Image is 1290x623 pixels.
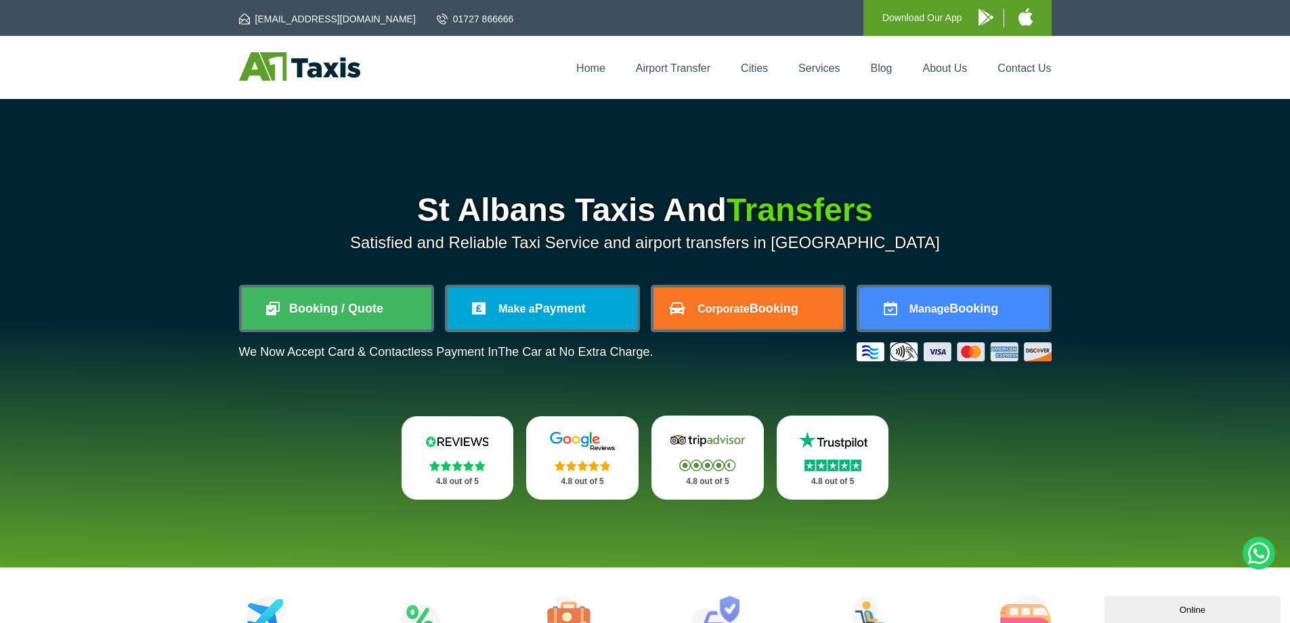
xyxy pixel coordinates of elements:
img: Credit And Debit Cards [857,342,1052,361]
p: 4.8 out of 5 [541,473,624,490]
img: Stars [555,460,611,471]
a: 01727 866666 [437,12,514,26]
iframe: chat widget [1104,593,1283,623]
p: 4.8 out of 5 [416,473,499,490]
img: Google [542,431,623,451]
p: 4.8 out of 5 [792,473,874,490]
a: Services [798,62,840,74]
span: Manage [909,303,950,315]
a: Google Stars 4.8 out of 5 [526,416,639,500]
span: The Car at No Extra Charge. [498,345,653,359]
a: Cities [741,62,768,74]
a: ManageBooking [859,287,1049,329]
p: 4.8 out of 5 [666,473,749,490]
span: Make a [498,303,534,315]
img: Stars [804,460,861,471]
a: About Us [923,62,968,74]
a: CorporateBooking [653,287,843,329]
img: Stars [679,460,735,471]
p: Satisfied and Reliable Taxi Service and airport transfers in [GEOGRAPHIC_DATA] [239,233,1052,252]
img: Reviews.io [416,431,498,451]
span: Corporate [697,303,749,315]
a: Trustpilot Stars 4.8 out of 5 [777,416,889,500]
p: Download Our App [882,9,962,26]
span: Transfers [727,192,873,228]
h1: St Albans Taxis And [239,194,1052,226]
a: [EMAIL_ADDRESS][DOMAIN_NAME] [239,12,416,26]
img: Trustpilot [792,430,874,451]
a: Airport Transfer [636,62,710,74]
img: A1 Taxis iPhone App [1018,8,1033,26]
a: Tripadvisor Stars 4.8 out of 5 [651,416,764,500]
a: Make aPayment [448,287,637,329]
a: Home [576,62,605,74]
img: Stars [429,460,486,471]
p: We Now Accept Card & Contactless Payment In [239,345,653,359]
img: Tripadvisor [667,430,748,451]
a: Blog [870,62,892,74]
a: Reviews.io Stars 4.8 out of 5 [402,416,514,500]
img: A1 Taxis St Albans LTD [239,52,360,81]
a: Booking / Quote [242,287,431,329]
a: Contact Us [997,62,1051,74]
img: A1 Taxis Android App [979,9,993,26]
